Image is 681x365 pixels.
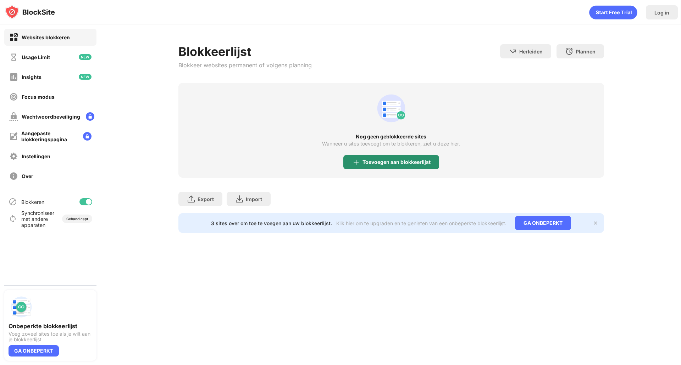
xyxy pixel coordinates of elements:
img: about-off.svg [9,172,18,181]
img: customize-block-page-off.svg [9,132,18,141]
img: sync-icon.svg [9,215,17,223]
div: 3 sites over om toe te voegen aan uw blokkeerlijst. [211,220,332,226]
div: GA ONBEPERKT [515,216,571,230]
img: lock-menu.svg [86,112,94,121]
div: animation [374,91,408,125]
div: Blokkeren [21,199,44,205]
div: Over [22,173,33,179]
div: Websites blokkeren [22,34,70,40]
div: Blokkeer websites permanent of volgens planning [178,62,312,69]
div: GA ONBEPERKT [9,345,59,357]
div: Gehandicapt [66,217,88,221]
div: Instellingen [22,153,50,159]
div: Toevoegen aan blokkeerlijst [362,159,431,165]
div: Wanneer u sites toevoegt om te blokkeren, ziet u deze hier. [322,141,460,147]
img: push-block-list.svg [9,294,34,320]
div: Import [246,196,262,202]
div: Plannen [576,49,596,55]
div: Focus modus [22,94,55,100]
img: settings-off.svg [9,152,18,161]
img: x-button.svg [593,220,598,226]
div: Synchroniseer met andere apparaten [21,210,58,228]
div: Nog geen geblokkeerde sites [178,134,604,139]
div: Insights [22,74,41,80]
div: Klik hier om te upgraden en te genieten van een onbeperkte blokkeerlijst. [336,220,506,226]
div: Aangepaste blokkeringspagina [21,130,77,142]
img: lock-menu.svg [83,132,92,141]
img: new-icon.svg [79,74,92,80]
img: blocking-icon.svg [9,198,17,206]
div: Usage Limit [22,54,50,60]
div: Blokkeerlijst [178,44,312,59]
img: block-on.svg [9,33,18,42]
div: Export [198,196,214,202]
img: insights-off.svg [9,73,18,81]
div: animation [589,5,637,19]
img: time-usage-off.svg [9,53,18,62]
div: Herleiden [519,49,543,55]
div: Onbeperkte blokkeerlijst [9,323,92,330]
div: Log in [654,10,669,16]
div: Voeg zoveel sites toe als je wilt aan je blokkeerlijst [9,331,92,342]
div: Wachtwoordbeveiliging [22,114,80,120]
img: focus-off.svg [9,92,18,101]
img: new-icon.svg [79,54,92,60]
img: password-protection-off.svg [9,112,18,121]
img: logo-blocksite.svg [5,5,55,19]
